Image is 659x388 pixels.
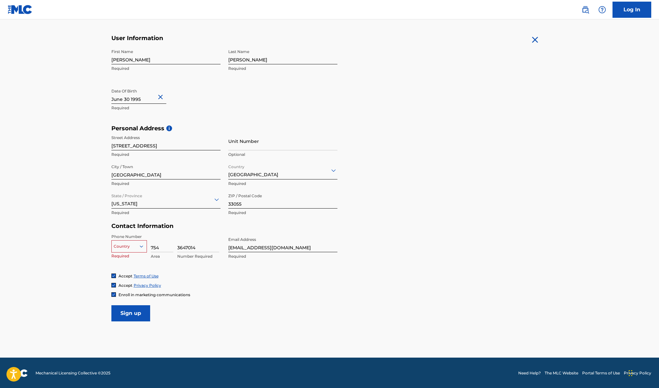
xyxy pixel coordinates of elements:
label: State / Province [111,189,142,199]
p: Required [111,152,221,157]
span: Enroll in marketing communications [118,292,190,297]
div: [US_STATE] [111,191,221,207]
a: Terms of Use [134,274,159,278]
div: Help [596,3,609,16]
p: Required [228,66,337,71]
a: Privacy Policy [134,283,161,288]
p: Required [111,253,147,259]
p: Number Required [177,253,219,259]
a: The MLC Website [545,370,578,376]
span: Accept [118,274,132,278]
span: i [166,125,172,131]
span: Mechanical Licensing Collective © 2025 [36,370,110,376]
a: Public Search [579,3,592,16]
p: Required [111,105,221,111]
div: [GEOGRAPHIC_DATA] [228,162,337,178]
p: Required [111,181,221,187]
p: Required [228,181,337,187]
p: Area [151,253,173,259]
img: help [598,6,606,14]
span: Accept [118,283,132,288]
a: Log In [613,2,651,18]
iframe: Chat Widget [627,357,659,388]
a: Privacy Policy [624,370,651,376]
img: close [530,35,540,45]
button: Close [157,87,166,107]
p: Required [111,210,221,216]
img: MLC Logo [8,5,33,14]
p: Required [111,66,221,71]
h5: Personal Address [111,125,548,132]
a: Need Help? [518,370,541,376]
p: Required [228,253,337,259]
p: Optional [228,152,337,157]
div: Drag [629,363,633,383]
h5: Contact Information [111,222,337,230]
img: search [582,6,589,14]
label: Country [228,160,244,170]
a: Portal Terms of Use [582,370,620,376]
img: checkbox [112,274,116,278]
img: checkbox [112,293,116,296]
input: Sign up [111,305,150,321]
img: logo [8,369,28,377]
h5: User Information [111,35,337,42]
img: checkbox [112,283,116,287]
p: Required [228,210,337,216]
